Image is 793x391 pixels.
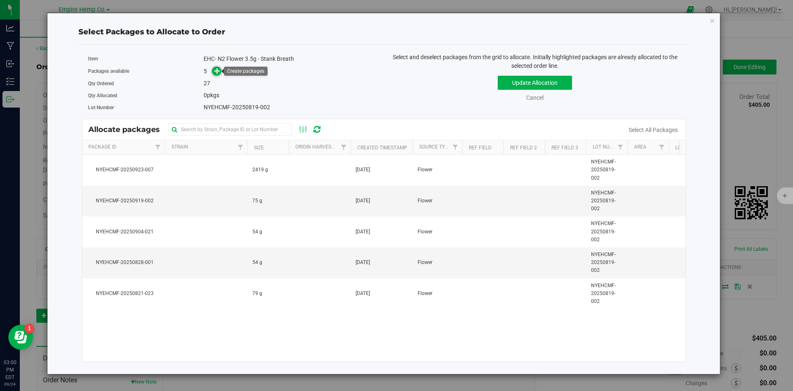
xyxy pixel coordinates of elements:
button: Update Allocation [498,76,572,90]
a: Filter [448,140,462,154]
span: pkgs [204,92,219,98]
span: Flower [418,166,432,174]
span: NYEHCMF-20250819-002 [591,251,622,275]
a: Filter [613,140,627,154]
a: Location [675,145,698,151]
span: [DATE] [356,197,370,205]
div: EHC- N2 Flower 3.5g - Stank Breath [204,55,378,63]
span: NYEHCMF-20250821-023 [87,290,160,297]
a: Filter [151,140,164,154]
a: Created Timestamp [357,145,407,151]
span: NYEHCMF-20250819-002 [591,220,622,244]
a: Ref Field 3 [551,145,578,151]
div: Create packages [227,68,264,74]
input: Search by Strain, Package ID or Lot Number [168,123,292,136]
label: Item [88,55,204,62]
a: Filter [337,140,350,154]
a: Select All Packages [629,127,678,133]
span: NYEHCMF-20250819-002 [591,158,622,182]
iframe: Resource center [8,325,33,350]
span: 27 [204,80,210,86]
a: Area [634,144,646,150]
a: Size [254,145,264,151]
span: NYEHCMF-20250919-002 [87,197,160,205]
span: 5 [204,68,207,74]
a: Source Type [419,144,451,150]
a: Filter [655,140,668,154]
span: 75 g [252,197,262,205]
span: Select and deselect packages from the grid to allocate. Initially highlighted packages are alread... [393,54,677,69]
a: Filter [233,140,247,154]
a: Lot Number [593,144,622,150]
span: NYEHCMF-20250923-007 [87,166,160,174]
span: 54 g [252,259,262,266]
span: 79 g [252,290,262,297]
a: Ref Field 2 [510,145,537,151]
span: Flower [418,290,432,297]
label: Packages available [88,67,204,75]
span: [DATE] [356,166,370,174]
span: 2419 g [252,166,268,174]
span: Allocate packages [88,125,168,134]
a: Package Id [88,144,116,150]
span: NYEHCMF-20250828-001 [87,259,160,266]
span: NYEHCMF-20250819-002 [204,104,270,110]
label: Qty Ordered [88,80,204,87]
span: Flower [418,197,432,205]
a: Cancel [526,94,544,101]
div: Select Packages to Allocate to Order [78,26,689,38]
span: Flower [418,259,432,266]
span: [DATE] [356,259,370,266]
iframe: Resource center unread badge [24,324,34,333]
a: Ref Field [469,145,491,151]
span: 54 g [252,228,262,236]
span: NYEHCMF-20250819-002 [591,282,622,306]
label: Lot Number [88,104,204,111]
span: [DATE] [356,290,370,297]
a: Origin Harvests [295,144,337,150]
span: NYEHCMF-20250904-021 [87,228,160,236]
a: Strain [171,144,188,150]
label: Qty Allocated [88,92,204,99]
span: NYEHCMF-20250819-002 [591,189,622,213]
span: 0 [204,92,207,98]
span: [DATE] [356,228,370,236]
span: Flower [418,228,432,236]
